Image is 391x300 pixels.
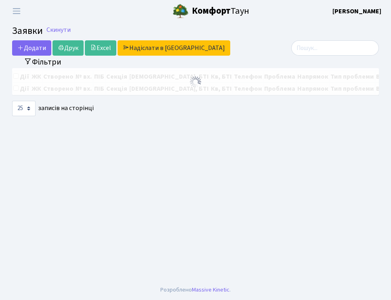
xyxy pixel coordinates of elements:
label: записів на сторінці [12,101,94,116]
span: Таун [192,4,249,18]
span: Заявки [12,24,43,38]
img: Обробка... [189,75,202,88]
div: Розроблено . [160,285,231,294]
a: Скинути [46,26,71,34]
button: Переключити фільтри [19,56,67,68]
img: logo.png [172,3,189,19]
a: Надіслати в [GEOGRAPHIC_DATA] [118,40,230,56]
span: Додати [17,44,46,52]
select: записів на сторінці [12,101,36,116]
a: [PERSON_NAME] [332,6,381,16]
a: Друк [53,40,84,56]
b: Комфорт [192,4,231,17]
b: [PERSON_NAME] [332,7,381,16]
a: Excel [85,40,116,56]
a: Massive Kinetic [192,285,229,294]
button: Переключити навігацію [6,4,27,18]
input: Пошук... [291,40,379,56]
a: Додати [12,40,51,56]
